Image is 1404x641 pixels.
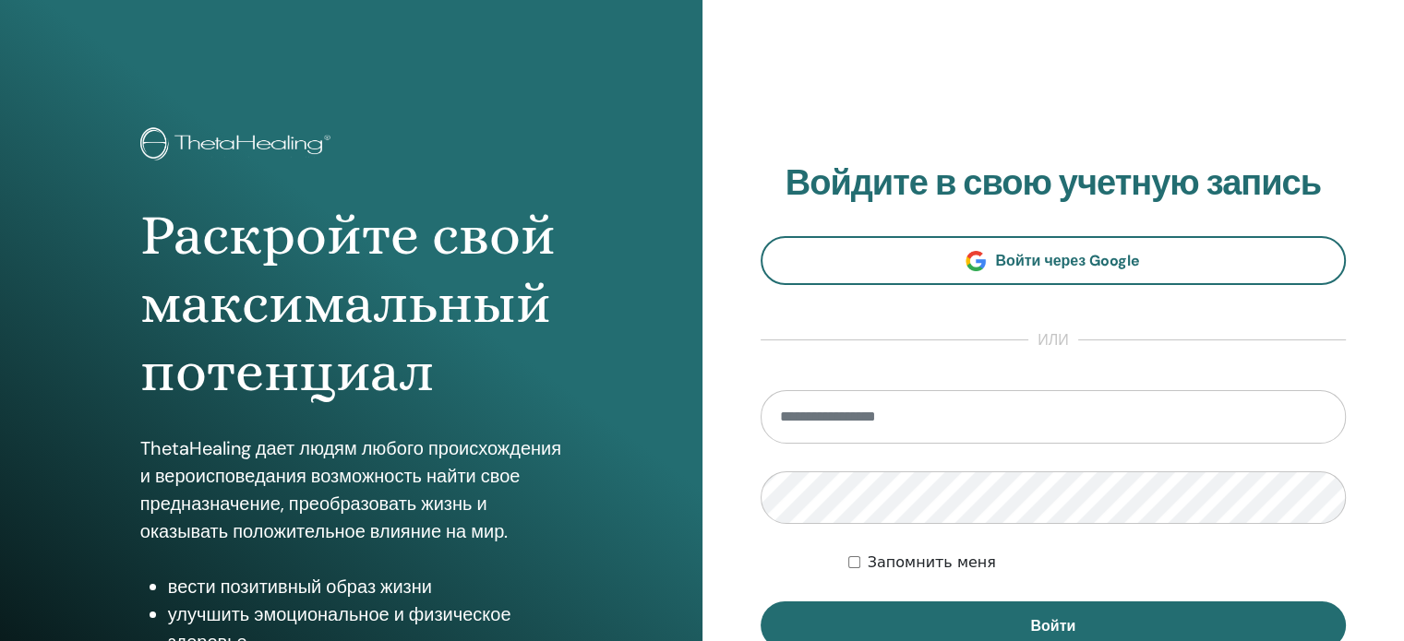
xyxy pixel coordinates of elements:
font: Раскройте свой максимальный потенциал [140,202,556,405]
a: Войти через Google [761,236,1347,285]
font: или [1038,330,1069,350]
div: Оставьте меня аутентифицированным на неопределенный срок или пока я не выйду из системы вручную [848,552,1346,574]
font: Войти [1030,616,1075,635]
font: ThetaHealing дает людям любого происхождения и вероисповедания возможность найти свое предназначе... [140,436,561,543]
font: Войти через Google [995,251,1140,270]
font: вести позитивный образ жизни [168,575,432,599]
font: Войдите в свою учетную запись [786,160,1321,206]
font: Запомнить меня [868,553,996,571]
